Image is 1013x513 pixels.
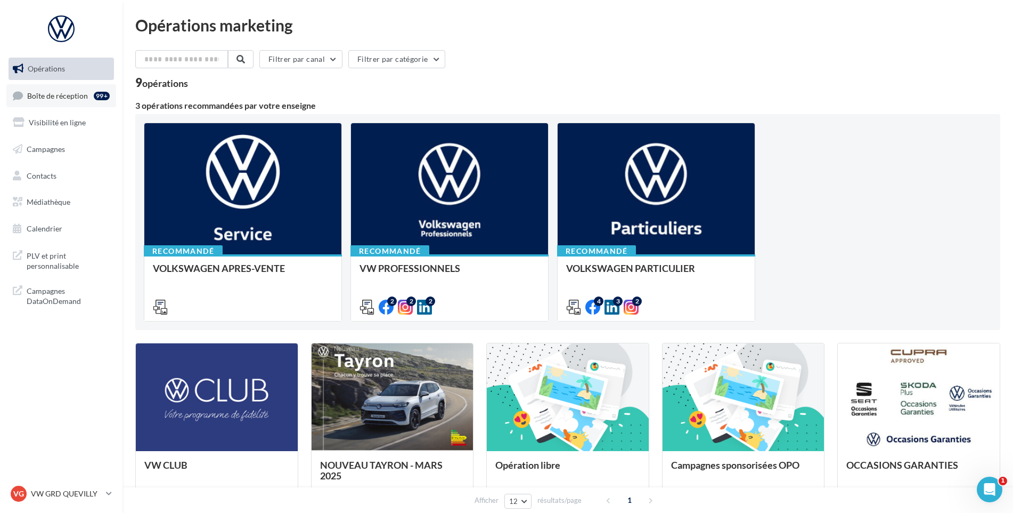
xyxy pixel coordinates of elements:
div: Recommandé [557,245,636,257]
div: 2 [406,296,416,306]
span: Opérations [28,64,65,73]
span: VOLKSWAGEN PARTICULIER [566,262,695,274]
span: Boîte de réception [27,91,88,100]
div: 2 [426,296,435,306]
div: opérations [142,78,188,88]
span: 12 [509,497,518,506]
a: Visibilité en ligne [6,111,116,134]
button: Filtrer par catégorie [348,50,445,68]
div: 9 [135,77,188,89]
div: 2 [632,296,642,306]
div: Recommandé [144,245,223,257]
a: PLV et print personnalisable [6,244,116,276]
span: VW CLUB [144,459,187,471]
div: Recommandé [350,245,429,257]
div: 3 [613,296,623,306]
p: VW GRD QUEVILLY [31,488,102,499]
span: Opération libre [495,459,560,471]
a: Campagnes [6,138,116,161]
button: 12 [504,494,532,509]
a: Contacts [6,165,116,187]
span: Calendrier [27,224,62,233]
span: Campagnes [27,145,65,154]
span: Campagnes DataOnDemand [27,284,110,307]
a: Opérations [6,58,116,80]
a: Médiathèque [6,191,116,213]
span: VW PROFESSIONNELS [360,262,460,274]
a: Boîte de réception99+ [6,84,116,107]
div: 99+ [94,92,110,100]
span: PLV et print personnalisable [27,249,110,271]
span: Médiathèque [27,197,70,206]
div: 4 [594,296,603,306]
span: Campagnes sponsorisées OPO [671,459,799,471]
span: NOUVEAU TAYRON - MARS 2025 [320,459,443,482]
a: Calendrier [6,218,116,240]
span: Afficher [475,495,499,506]
span: Visibilité en ligne [29,118,86,127]
span: OCCASIONS GARANTIES [846,459,958,471]
button: Filtrer par canal [259,50,342,68]
span: 1 [999,477,1007,485]
span: Contacts [27,171,56,180]
div: Opérations marketing [135,17,1000,33]
span: 1 [621,492,638,509]
div: 3 opérations recommandées par votre enseigne [135,101,1000,110]
span: VG [13,488,24,499]
a: Campagnes DataOnDemand [6,279,116,311]
span: résultats/page [537,495,582,506]
iframe: Intercom live chat [977,477,1002,502]
div: 2 [387,296,397,306]
span: VOLKSWAGEN APRES-VENTE [153,262,285,274]
a: VG VW GRD QUEVILLY [9,484,114,504]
